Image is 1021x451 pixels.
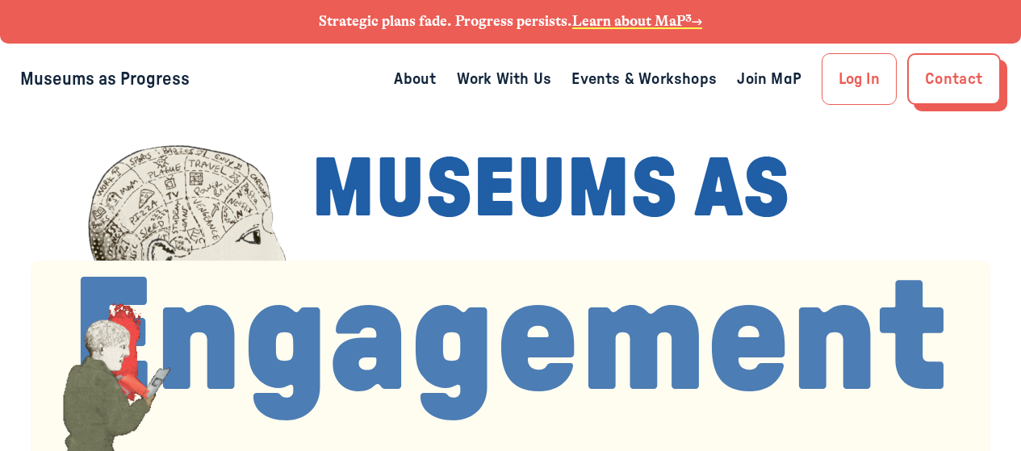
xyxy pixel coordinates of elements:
a: Events & Workshops [571,66,717,92]
a: Log In [822,53,897,105]
a: Museums as Progress [20,70,190,88]
a: Join MaP [737,66,801,92]
span: Engagement [71,260,949,420]
a: Contact [907,53,1001,105]
a: Learn about MaP³→ [572,13,702,29]
a: Work With Us [457,66,551,92]
span: MUSEUMS AS [312,149,790,232]
a: About [394,66,436,92]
